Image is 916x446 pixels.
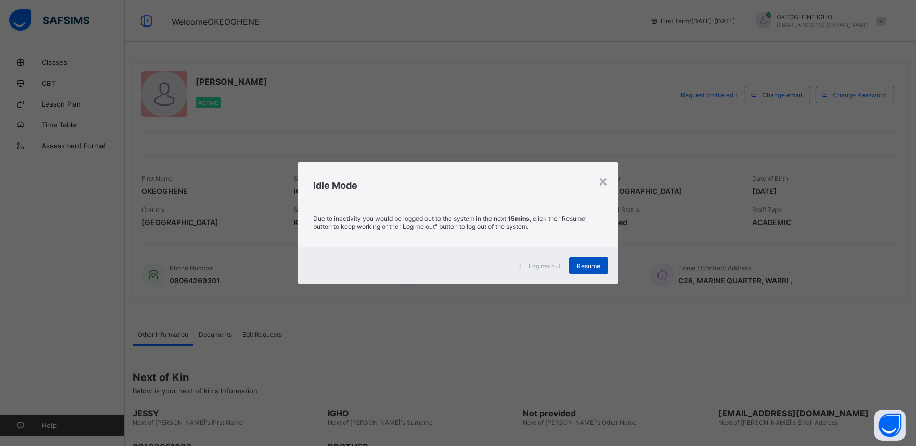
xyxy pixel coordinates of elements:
h2: Idle Mode [313,180,602,191]
button: Open asap [874,410,906,441]
strong: 15mins [508,215,530,222]
span: Log me out [528,262,561,270]
div: × [598,172,608,190]
p: Due to inactivity you would be logged out to the system in the next , click the "Resume" button t... [313,215,602,230]
span: Resume [577,262,600,270]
